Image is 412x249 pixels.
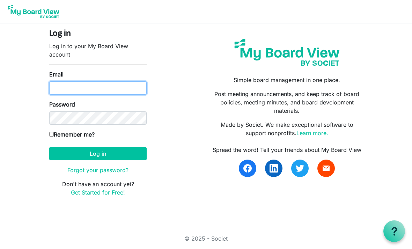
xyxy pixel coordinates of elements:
[49,42,147,59] p: Log in to your My Board View account
[49,132,54,137] input: Remember me?
[230,35,344,70] img: my-board-view-societ.svg
[67,167,128,174] a: Forgot your password?
[243,164,252,173] img: facebook.svg
[49,100,75,109] label: Password
[49,180,147,197] p: Don't have an account yet?
[211,76,363,84] p: Simple board management in one place.
[211,146,363,154] div: Spread the word! Tell your friends about My Board View
[322,164,330,173] span: email
[49,70,64,79] label: Email
[296,164,304,173] img: twitter.svg
[49,147,147,160] button: Log in
[270,164,278,173] img: linkedin.svg
[6,3,61,20] img: My Board View Logo
[211,90,363,115] p: Post meeting announcements, and keep track of board policies, meeting minutes, and board developm...
[49,29,147,39] h4: Log in
[184,235,228,242] a: © 2025 - Societ
[49,130,95,139] label: Remember me?
[211,120,363,137] p: Made by Societ. We make exceptional software to support nonprofits.
[71,189,125,196] a: Get Started for Free!
[296,130,328,137] a: Learn more.
[317,160,335,177] a: email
